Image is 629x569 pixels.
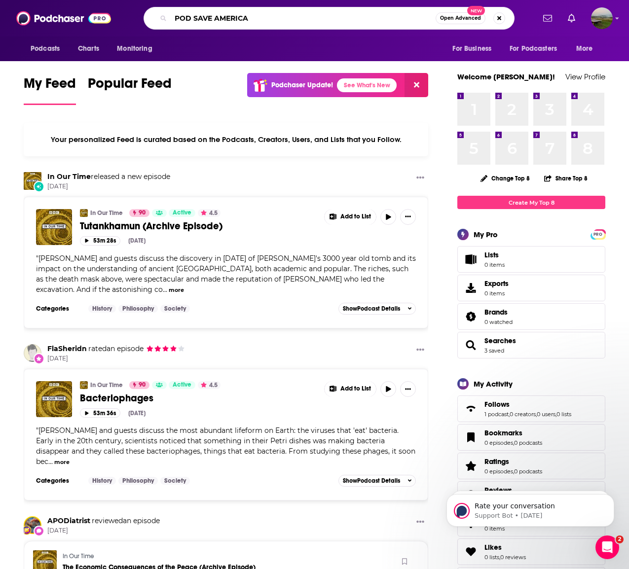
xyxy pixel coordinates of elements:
[87,344,144,353] span: an episode
[88,305,116,313] a: History
[169,286,184,294] button: more
[78,42,99,56] span: Charts
[457,196,605,209] a: Create My Top 8
[24,123,428,156] div: Your personalized Feed is curated based on the Podcasts, Creators, Users, and Lists that you Follow.
[48,457,53,466] span: ...
[499,554,500,561] span: ,
[128,237,146,244] div: [DATE]
[24,344,41,362] img: FlaSheridn
[461,252,481,266] span: Lists
[343,477,400,484] span: Show Podcast Details
[503,39,571,58] button: open menu
[54,458,70,466] button: more
[343,305,400,312] span: Show Podcast Details
[34,526,44,536] div: New Review
[484,543,526,552] a: Likes
[461,430,481,444] a: Bookmarks
[457,395,605,422] span: Follows
[171,10,436,26] input: Search podcasts, credits, & more...
[47,182,170,191] span: [DATE]
[47,355,185,363] span: [DATE]
[591,7,613,29] span: Logged in as hlrobbins
[325,209,376,225] button: Show More Button
[452,42,491,56] span: For Business
[80,408,120,418] button: 53m 36s
[338,303,416,315] button: ShowPodcast Details
[461,545,481,559] a: Likes
[80,220,222,232] span: Tutankhamun (Archive Episode)
[118,305,158,313] a: Philosophy
[565,72,605,81] a: View Profile
[514,439,542,446] a: 0 podcasts
[36,209,72,245] img: Tutankhamun (Archive Episode)
[173,208,191,218] span: Active
[163,285,167,294] span: ...
[92,516,123,525] span: reviewed
[592,230,604,238] a: PRO
[36,254,416,294] span: [PERSON_NAME] and guests discuss the discovery in [DATE] of [PERSON_NAME]'s 3000 year old tomb an...
[537,411,555,418] a: 0 users
[461,338,481,352] a: Searches
[90,209,123,217] a: In Our Time
[474,230,498,239] div: My Pro
[461,459,481,473] a: Ratings
[80,381,88,389] img: In Our Time
[556,411,571,418] a: 0 lists
[16,9,111,28] img: Podchaser - Follow, Share and Rate Podcasts
[475,172,536,184] button: Change Top 8
[484,279,509,288] span: Exports
[169,209,195,217] a: Active
[72,39,105,58] a: Charts
[36,254,416,294] span: "
[198,209,221,217] button: 4.5
[457,424,605,451] span: Bookmarks
[80,220,317,232] a: Tutankhamun (Archive Episode)
[118,477,158,485] a: Philosophy
[24,172,41,190] img: In Our Time
[173,380,191,390] span: Active
[500,554,526,561] a: 0 reviews
[484,290,509,297] span: 0 items
[36,381,72,417] img: Bacteriophages
[34,181,44,192] div: New Episode
[36,305,80,313] h3: Categories
[457,453,605,479] span: Ratings
[484,250,505,259] span: Lists
[25,517,40,533] img: APODiatrist
[412,172,428,184] button: Show More Button
[445,39,504,58] button: open menu
[160,305,190,313] a: Society
[484,308,508,317] span: Brands
[591,7,613,29] img: User Profile
[457,332,605,358] span: Searches
[484,250,499,259] span: Lists
[467,6,485,15] span: New
[513,468,514,475] span: ,
[146,345,185,353] span: FlaSheridn's Rating: 4 out of 5
[412,344,428,356] button: Show More Button
[484,336,516,345] span: Searches
[338,475,416,487] button: ShowPodcast Details
[47,172,170,181] h3: released a new episode
[457,72,555,81] a: Welcome [PERSON_NAME]!
[400,381,416,397] button: Show More Button
[484,428,542,437] a: Bookmarks
[484,411,509,418] a: 1 podcast
[129,381,149,389] a: 90
[440,16,481,21] span: Open Advanced
[36,477,80,485] h3: Categories
[88,477,116,485] a: History
[484,468,513,475] a: 0 episodes
[22,525,32,535] img: User Badge Icon
[539,10,556,27] a: Show notifications dropdown
[198,381,221,389] button: 4.5
[484,400,510,409] span: Follows
[432,473,629,542] iframe: Intercom notifications message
